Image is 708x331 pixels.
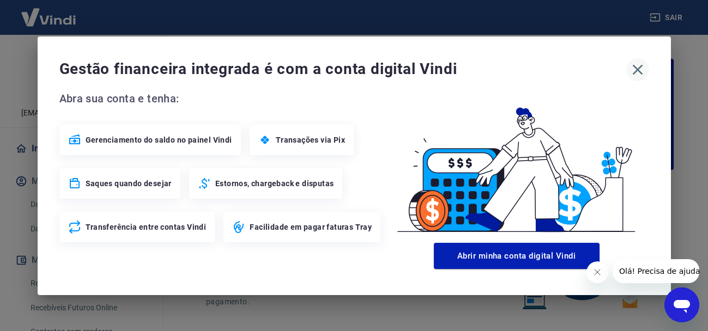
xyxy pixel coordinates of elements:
[664,287,699,322] iframe: Botão para abrir a janela de mensagens
[86,178,172,189] span: Saques quando desejar
[434,243,600,269] button: Abrir minha conta digital Vindi
[59,90,384,107] span: Abra sua conta e tenha:
[250,222,372,232] span: Facilidade em pagar faturas Tray
[59,58,626,80] span: Gestão financeira integrada é com a conta digital Vindi
[215,178,334,189] span: Estornos, chargeback e disputas
[384,90,649,238] img: Good Billing
[276,134,345,145] span: Transações via Pix
[613,259,699,283] iframe: Mensagem da empresa
[86,134,232,145] span: Gerenciamento do saldo no painel Vindi
[7,8,92,16] span: Olá! Precisa de ajuda?
[86,222,207,232] span: Transferência entre contas Vindi
[586,261,608,283] iframe: Fechar mensagem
